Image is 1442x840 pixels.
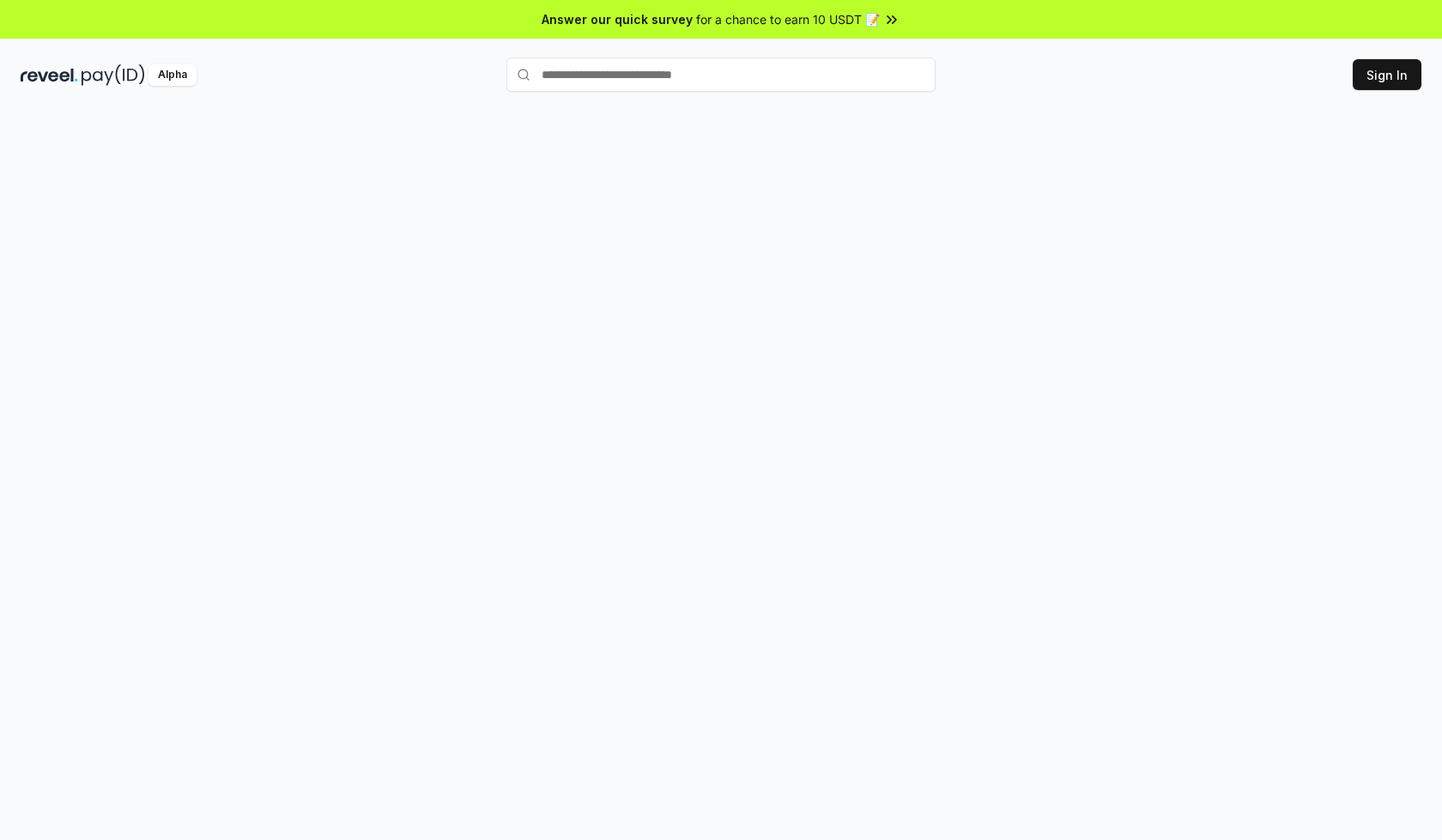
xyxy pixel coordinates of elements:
[21,64,78,86] img: reveel_dark
[1353,59,1421,90] button: Sign In
[148,64,197,86] div: Alpha
[696,10,880,28] span: for a chance to earn 10 USDT 📝
[82,64,145,86] img: pay_id
[542,10,693,28] span: Answer our quick survey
